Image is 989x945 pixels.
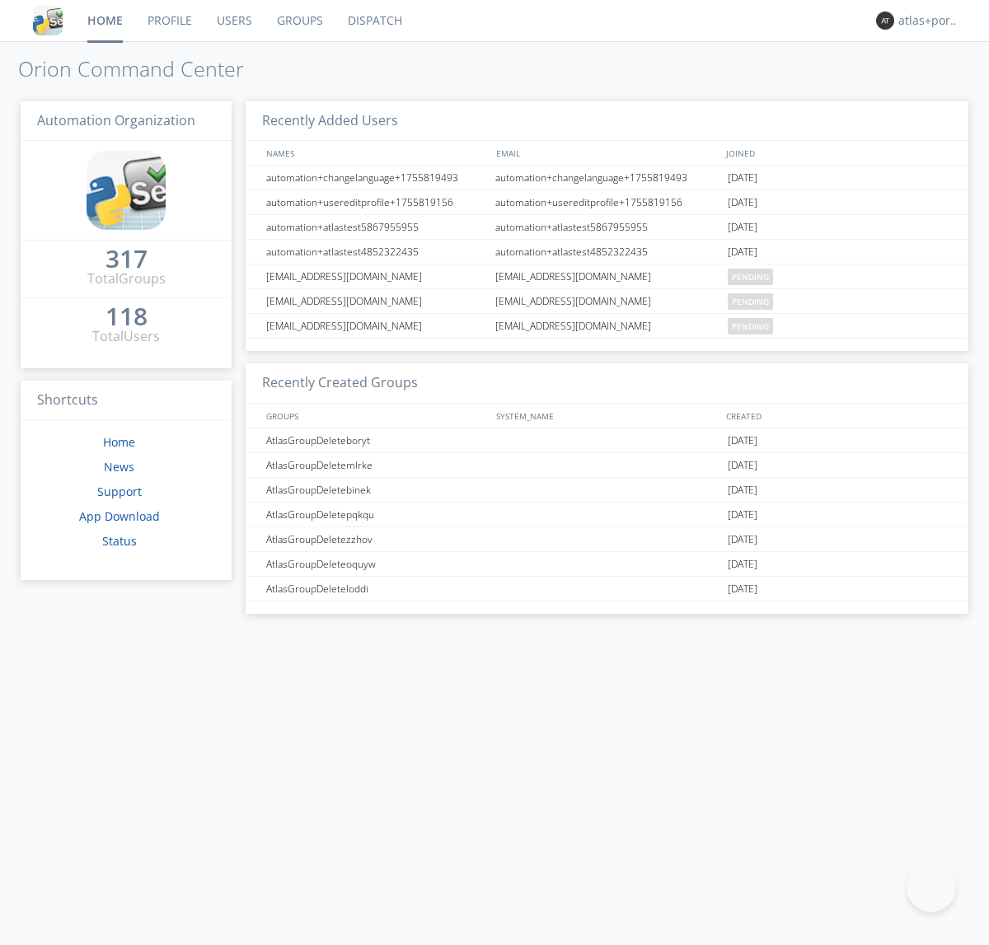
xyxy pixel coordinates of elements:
[491,314,724,338] div: [EMAIL_ADDRESS][DOMAIN_NAME]
[262,577,490,601] div: AtlasGroupDeleteloddi
[492,404,722,428] div: SYSTEM_NAME
[246,215,968,240] a: automation+atlastest5867955955automation+atlastest5867955955[DATE]
[262,289,490,313] div: [EMAIL_ADDRESS][DOMAIN_NAME]
[728,240,757,264] span: [DATE]
[246,453,968,478] a: AtlasGroupDeletemlrke[DATE]
[898,12,960,29] div: atlas+portuguese0001
[33,6,63,35] img: cddb5a64eb264b2086981ab96f4c1ba7
[728,577,757,601] span: [DATE]
[105,250,148,267] div: 317
[246,363,968,404] h3: Recently Created Groups
[262,503,490,526] div: AtlasGroupDeletepqkqu
[104,459,134,475] a: News
[728,293,773,310] span: pending
[876,12,894,30] img: 373638.png
[728,428,757,453] span: [DATE]
[722,404,953,428] div: CREATED
[246,527,968,552] a: AtlasGroupDeletezzhov[DATE]
[87,269,166,288] div: Total Groups
[728,190,757,215] span: [DATE]
[262,527,490,551] div: AtlasGroupDeletezzhov
[728,503,757,527] span: [DATE]
[246,101,968,142] h3: Recently Added Users
[246,552,968,577] a: AtlasGroupDeleteoquyw[DATE]
[491,240,724,264] div: automation+atlastest4852322435
[246,478,968,503] a: AtlasGroupDeletebinek[DATE]
[262,552,490,576] div: AtlasGroupDeleteoquyw
[103,434,135,450] a: Home
[728,318,773,334] span: pending
[246,240,968,264] a: automation+atlastest4852322435automation+atlastest4852322435[DATE]
[92,327,160,346] div: Total Users
[262,141,488,165] div: NAMES
[105,250,148,269] a: 317
[491,289,724,313] div: [EMAIL_ADDRESS][DOMAIN_NAME]
[722,141,953,165] div: JOINED
[246,190,968,215] a: automation+usereditprofile+1755819156automation+usereditprofile+1755819156[DATE]
[491,264,724,288] div: [EMAIL_ADDRESS][DOMAIN_NAME]
[262,478,490,502] div: AtlasGroupDeletebinek
[87,151,166,230] img: cddb5a64eb264b2086981ab96f4c1ba7
[246,577,968,601] a: AtlasGroupDeleteloddi[DATE]
[102,533,137,549] a: Status
[262,453,490,477] div: AtlasGroupDeletemlrke
[37,111,195,129] span: Automation Organization
[97,484,142,499] a: Support
[262,215,490,239] div: automation+atlastest5867955955
[262,166,490,189] div: automation+changelanguage+1755819493
[491,166,724,189] div: automation+changelanguage+1755819493
[728,453,757,478] span: [DATE]
[728,269,773,285] span: pending
[728,552,757,577] span: [DATE]
[105,308,148,325] div: 118
[246,166,968,190] a: automation+changelanguage+1755819493automation+changelanguage+1755819493[DATE]
[491,215,724,239] div: automation+atlastest5867955955
[262,190,490,214] div: automation+usereditprofile+1755819156
[246,503,968,527] a: AtlasGroupDeletepqkqu[DATE]
[728,527,757,552] span: [DATE]
[907,863,956,912] iframe: Toggle Customer Support
[246,289,968,314] a: [EMAIL_ADDRESS][DOMAIN_NAME][EMAIL_ADDRESS][DOMAIN_NAME]pending
[21,381,232,421] h3: Shortcuts
[728,215,757,240] span: [DATE]
[728,166,757,190] span: [DATE]
[262,314,490,338] div: [EMAIL_ADDRESS][DOMAIN_NAME]
[246,428,968,453] a: AtlasGroupDeleteboryt[DATE]
[262,240,490,264] div: automation+atlastest4852322435
[491,190,724,214] div: automation+usereditprofile+1755819156
[246,314,968,339] a: [EMAIL_ADDRESS][DOMAIN_NAME][EMAIL_ADDRESS][DOMAIN_NAME]pending
[262,428,490,452] div: AtlasGroupDeleteboryt
[728,478,757,503] span: [DATE]
[105,308,148,327] a: 118
[262,264,490,288] div: [EMAIL_ADDRESS][DOMAIN_NAME]
[79,508,160,524] a: App Download
[492,141,722,165] div: EMAIL
[246,264,968,289] a: [EMAIL_ADDRESS][DOMAIN_NAME][EMAIL_ADDRESS][DOMAIN_NAME]pending
[262,404,488,428] div: GROUPS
